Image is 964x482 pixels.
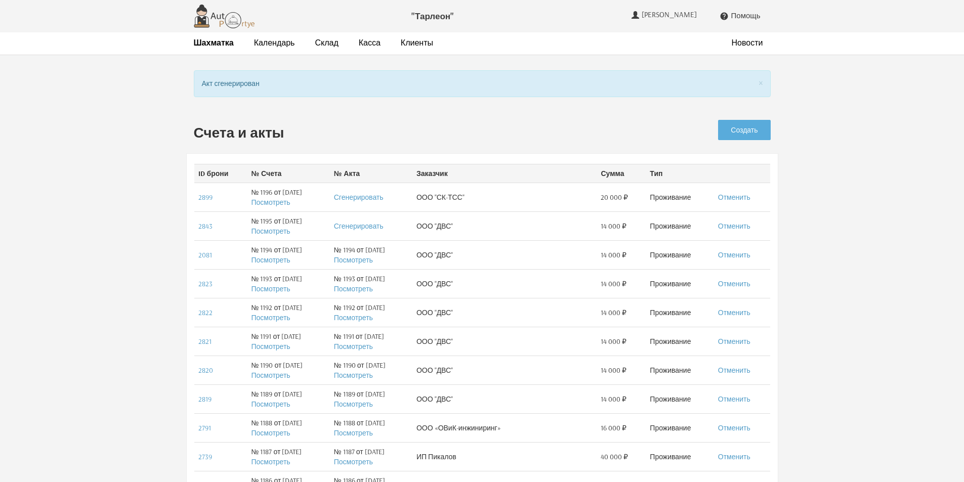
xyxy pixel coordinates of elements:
[412,240,597,269] td: ООО "ДВС"
[198,423,211,432] a: 2791
[601,336,626,346] span: 14 000 ₽
[334,371,373,380] a: Посмотреть
[759,77,763,88] button: Close
[194,70,771,97] div: Акт сгенерирован
[198,308,213,317] a: 2822
[412,442,597,471] td: ИП Пикалов
[601,279,626,289] span: 14 000 ₽
[247,240,329,269] td: № 1194 от [DATE]
[597,164,646,183] th: Сумма
[718,395,750,404] a: Отменить
[718,452,750,461] a: Отменить
[334,255,373,265] a: Посмотреть
[601,192,628,202] span: 20 000 ₽
[194,125,623,141] h2: Счета и акты
[646,183,714,211] td: Проживание
[247,211,329,240] td: № 1195 от [DATE]
[359,37,381,48] a: Касса
[412,164,597,183] th: Заказчик
[401,37,433,48] a: Клиенты
[247,356,329,384] td: № 1190 от [DATE]
[315,37,338,48] a: Склад
[412,413,597,442] td: ООО «ОВиК-инжиниринг»
[718,250,750,259] a: Отменить
[334,342,373,351] a: Посмотреть
[646,298,714,327] td: Проживание
[247,164,329,183] th: № Счета
[251,198,290,207] a: Посмотреть
[601,394,626,404] span: 14 000 ₽
[330,327,412,356] td: № 1191 от [DATE]
[247,384,329,413] td: № 1189 от [DATE]
[601,308,626,318] span: 14 000 ₽
[247,413,329,442] td: № 1188 от [DATE]
[601,423,626,433] span: 16 000 ₽
[247,442,329,471] td: № 1187 от [DATE]
[646,384,714,413] td: Проживание
[646,442,714,471] td: Проживание
[330,240,412,269] td: № 1194 от [DATE]
[412,269,597,298] td: ООО "ДВС"
[718,279,750,288] a: Отменить
[198,452,212,461] a: 2739
[198,193,213,202] a: 2899
[601,365,626,375] span: 14 000 ₽
[254,37,295,48] a: Календарь
[718,120,770,140] a: Создать
[759,76,763,89] span: ×
[720,12,729,21] i: 
[646,211,714,240] td: Проживание
[251,428,290,437] a: Посмотреть
[247,269,329,298] td: № 1193 от [DATE]
[251,255,290,265] a: Посмотреть
[251,227,290,236] a: Посмотреть
[646,327,714,356] td: Проживание
[330,384,412,413] td: № 1189 от [DATE]
[330,356,412,384] td: № 1190 от [DATE]
[334,457,373,466] a: Посмотреть
[334,193,384,202] a: Сгенерировать
[247,298,329,327] td: № 1192 от [DATE]
[194,37,234,48] a: Шахматка
[251,313,290,322] a: Посмотреть
[330,413,412,442] td: № 1188 от [DATE]
[334,428,373,437] a: Посмотреть
[718,337,750,346] a: Отменить
[198,279,213,288] a: 2823
[412,211,597,240] td: ООО "ДВС"
[412,298,597,327] td: ООО "ДВС"
[412,183,597,211] td: ООО "СК-ТСС"
[646,240,714,269] td: Проживание
[718,366,750,375] a: Отменить
[198,366,213,375] a: 2820
[251,342,290,351] a: Посмотреть
[334,284,373,293] a: Посмотреть
[718,423,750,432] a: Отменить
[330,164,412,183] th: № Акта
[198,222,213,231] a: 2843
[718,193,750,202] a: Отменить
[334,400,373,409] a: Посмотреть
[732,37,763,48] a: Новости
[412,384,597,413] td: ООО "ДВС"
[718,222,750,231] a: Отменить
[334,313,373,322] a: Посмотреть
[646,164,714,183] th: Тип
[194,164,247,183] th: ID брони
[412,356,597,384] td: ООО "ДВС"
[601,452,628,462] span: 40 000 ₽
[601,250,626,260] span: 14 000 ₽
[731,11,761,20] span: Помощь
[247,327,329,356] td: № 1191 от [DATE]
[330,298,412,327] td: № 1192 от [DATE]
[330,442,412,471] td: № 1187 от [DATE]
[251,371,290,380] a: Посмотреть
[247,183,329,211] td: № 1196 от [DATE]
[198,395,212,404] a: 2819
[251,457,290,466] a: Посмотреть
[334,222,384,231] a: Сгенерировать
[718,308,750,317] a: Отменить
[601,221,626,231] span: 14 000 ₽
[642,10,699,19] span: [PERSON_NAME]
[251,400,290,409] a: Посмотреть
